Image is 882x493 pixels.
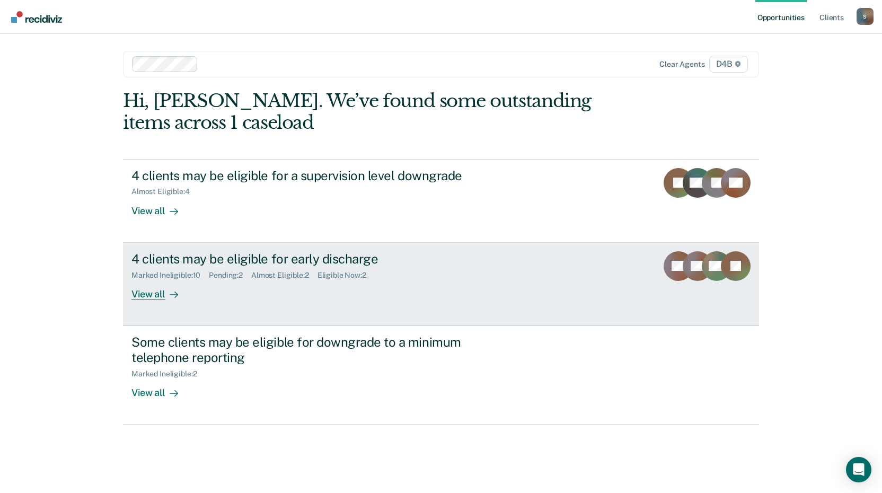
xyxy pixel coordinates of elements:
[131,168,504,183] div: 4 clients may be eligible for a supervision level downgrade
[659,60,704,69] div: Clear agents
[123,90,632,134] div: Hi, [PERSON_NAME]. We’ve found some outstanding items across 1 caseload
[131,251,504,267] div: 4 clients may be eligible for early discharge
[131,271,209,280] div: Marked Ineligible : 10
[857,8,874,25] button: Profile dropdown button
[251,271,317,280] div: Almost Eligible : 2
[131,369,205,378] div: Marked Ineligible : 2
[317,271,375,280] div: Eligible Now : 2
[131,196,191,217] div: View all
[857,8,874,25] div: S
[123,159,759,243] a: 4 clients may be eligible for a supervision level downgradeAlmost Eligible:4View all
[123,326,759,425] a: Some clients may be eligible for downgrade to a minimum telephone reportingMarked Ineligible:2Vie...
[131,187,198,196] div: Almost Eligible : 4
[709,56,748,73] span: D4B
[209,271,251,280] div: Pending : 2
[131,334,504,365] div: Some clients may be eligible for downgrade to a minimum telephone reporting
[123,243,759,326] a: 4 clients may be eligible for early dischargeMarked Ineligible:10Pending:2Almost Eligible:2Eligib...
[846,457,871,482] div: Open Intercom Messenger
[11,11,62,23] img: Recidiviz
[131,378,191,399] div: View all
[131,279,191,300] div: View all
